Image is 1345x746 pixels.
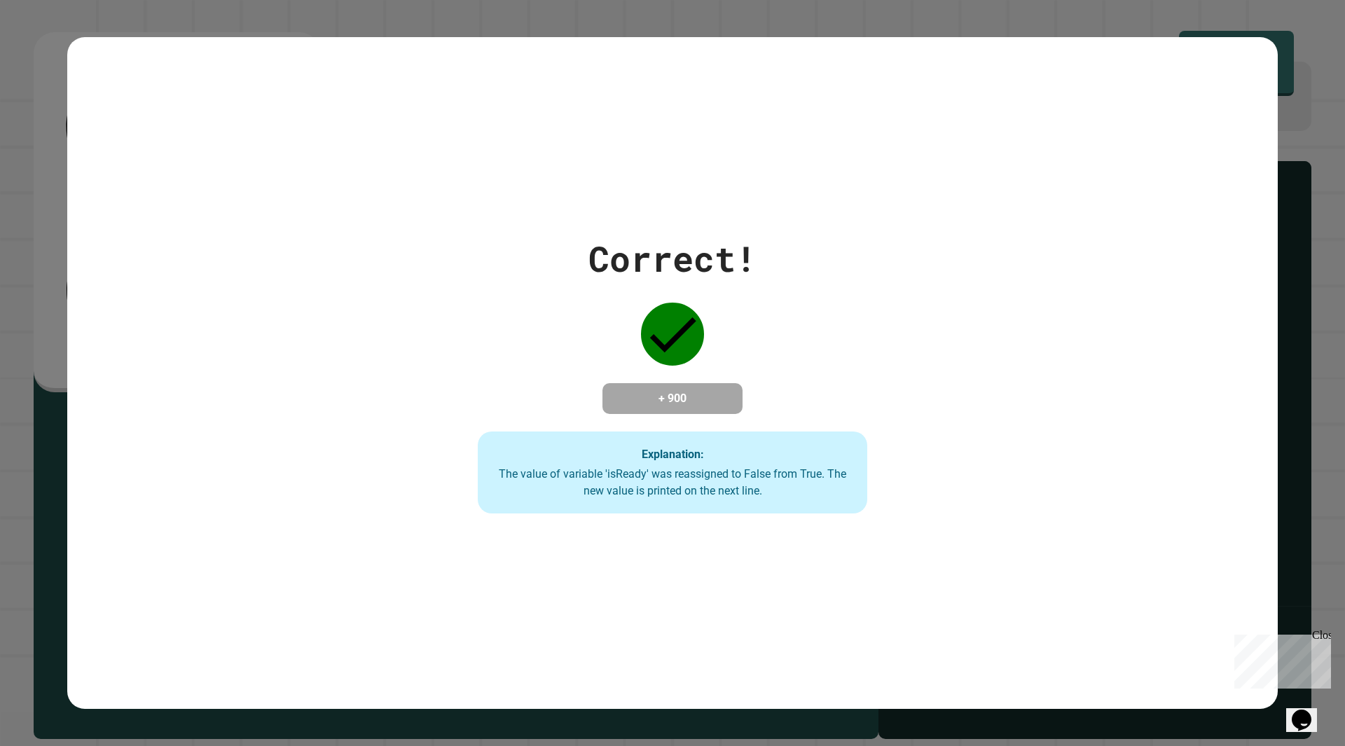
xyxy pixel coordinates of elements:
div: Chat with us now!Close [6,6,97,89]
iframe: chat widget [1286,690,1331,732]
div: Correct! [588,233,757,285]
iframe: chat widget [1229,629,1331,689]
div: The value of variable 'isReady' was reassigned to False from True. The new value is printed on th... [492,466,854,499]
strong: Explanation: [642,447,704,460]
h4: + 900 [616,390,729,407]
